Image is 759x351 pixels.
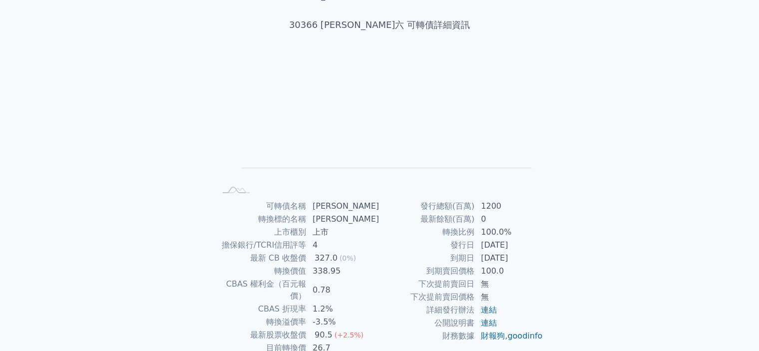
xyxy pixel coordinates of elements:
td: 到期日 [379,252,475,265]
td: [PERSON_NAME] [307,213,379,226]
a: goodinfo [507,331,542,341]
div: 90.5 [313,329,335,341]
td: 轉換比例 [379,226,475,239]
td: 上市櫃別 [216,226,307,239]
td: 無 [475,291,543,304]
td: 0.78 [307,278,379,303]
td: 到期賣回價格 [379,265,475,278]
td: 財務數據 [379,330,475,343]
td: 最新股票收盤價 [216,329,307,342]
a: 連結 [481,305,497,315]
td: 無 [475,278,543,291]
td: 可轉債名稱 [216,200,307,213]
a: 連結 [481,318,497,328]
td: 100.0% [475,226,543,239]
td: 轉換價值 [216,265,307,278]
td: 發行日 [379,239,475,252]
td: 擔保銀行/TCRI信用評等 [216,239,307,252]
span: (0%) [340,254,356,262]
td: [DATE] [475,252,543,265]
td: 詳細發行辦法 [379,304,475,317]
td: 上市 [307,226,379,239]
td: -3.5% [307,316,379,329]
td: 338.95 [307,265,379,278]
td: 下次提前賣回日 [379,278,475,291]
td: CBAS 折現率 [216,303,307,316]
td: 最新餘額(百萬) [379,213,475,226]
g: Chart [232,63,532,183]
a: 財報狗 [481,331,505,341]
td: 4 [307,239,379,252]
td: 公開說明書 [379,317,475,330]
td: 0 [475,213,543,226]
td: [DATE] [475,239,543,252]
td: CBAS 權利金（百元報價） [216,278,307,303]
span: (+2.5%) [335,331,364,339]
h1: 30366 [PERSON_NAME]六 可轉債詳細資訊 [204,18,555,32]
td: 下次提前賣回價格 [379,291,475,304]
div: 327.0 [313,252,340,264]
td: 發行總額(百萬) [379,200,475,213]
td: , [475,330,543,343]
td: 100.0 [475,265,543,278]
td: 轉換標的名稱 [216,213,307,226]
td: 最新 CB 收盤價 [216,252,307,265]
td: [PERSON_NAME] [307,200,379,213]
td: 1200 [475,200,543,213]
td: 1.2% [307,303,379,316]
td: 轉換溢價率 [216,316,307,329]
